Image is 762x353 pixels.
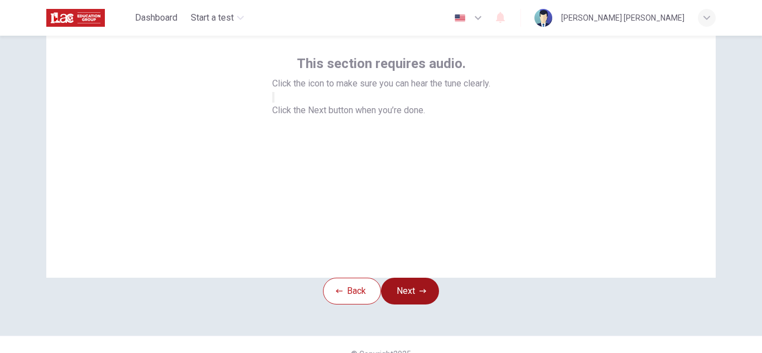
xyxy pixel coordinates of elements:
span: Click the icon to make sure you can hear the tune clearly. [272,77,490,90]
span: Click the Next button when you’re done. [272,105,425,115]
span: This section requires audio. [297,55,466,72]
span: Dashboard [135,11,177,25]
div: [PERSON_NAME] [PERSON_NAME] [561,11,684,25]
a: ILAC logo [46,7,131,29]
button: Start a test [186,8,248,28]
button: Dashboard [131,8,182,28]
button: Back [323,278,381,304]
img: ILAC logo [46,7,105,29]
span: Start a test [191,11,234,25]
button: Next [381,278,439,304]
img: en [453,14,467,22]
img: Profile picture [534,9,552,27]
